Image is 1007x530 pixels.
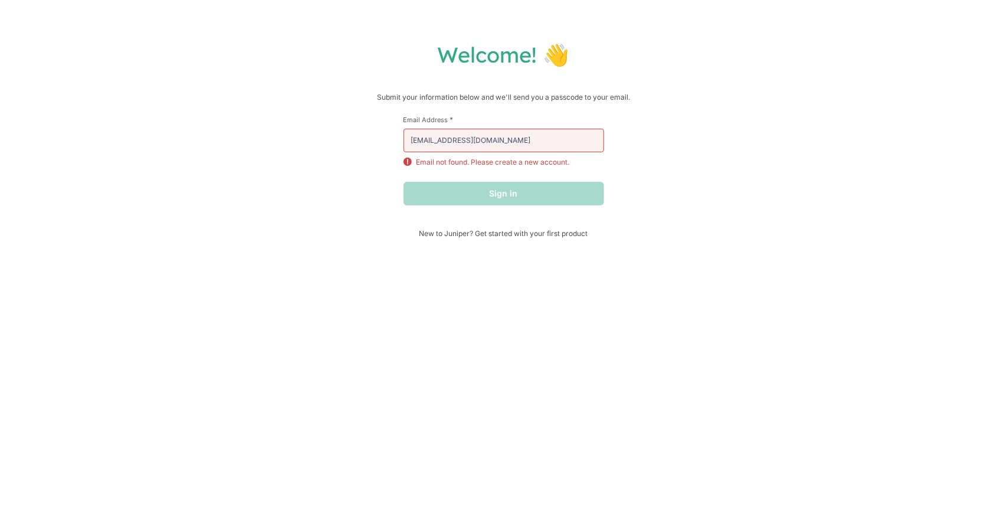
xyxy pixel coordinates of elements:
label: Email Address [404,115,604,124]
p: Email not found. Please create a new account. [416,157,570,168]
span: New to Juniper? Get started with your first product [404,229,604,238]
p: Submit your information below and we'll send you a passcode to your email. [12,91,995,103]
h1: Welcome! 👋 [12,41,995,68]
span: This field is required. [450,115,454,124]
input: email@example.com [404,129,604,152]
